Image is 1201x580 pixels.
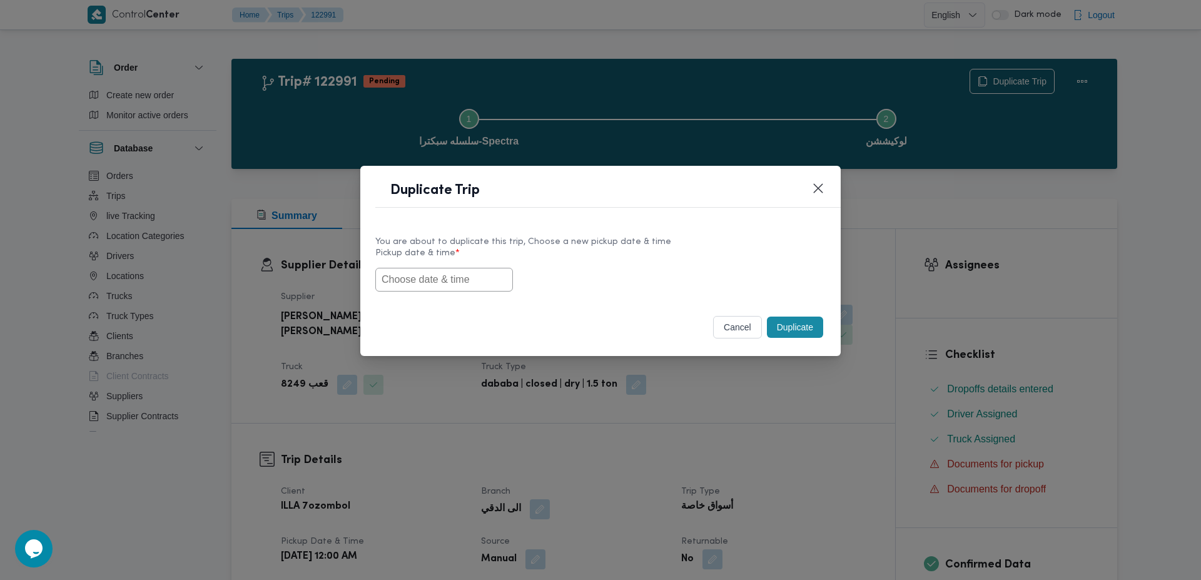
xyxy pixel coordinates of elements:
[767,317,823,338] button: Duplicate
[390,181,480,201] h1: Duplicate Trip
[375,268,513,292] input: Choose date & time
[375,248,826,268] label: Pickup date & time
[811,181,826,196] button: Closes this modal window
[375,235,826,248] div: You are about to duplicate this trip, Choose a new pickup date & time
[13,530,53,567] iframe: chat widget
[713,316,762,338] button: cancel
